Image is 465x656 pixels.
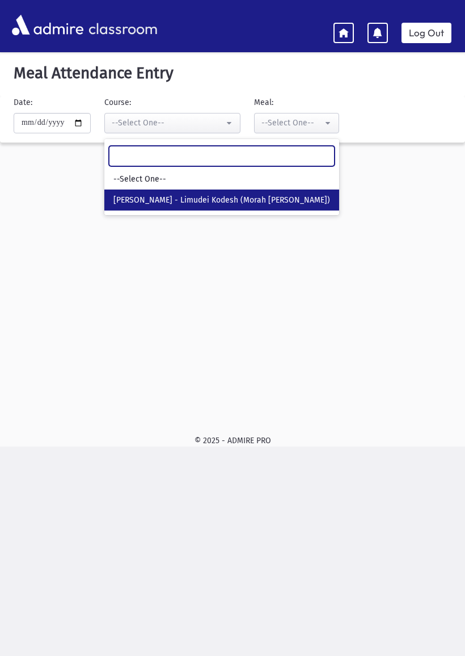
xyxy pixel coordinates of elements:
[104,96,131,108] label: Course:
[86,10,158,40] span: classroom
[401,23,451,43] a: Log Out
[104,113,240,133] button: --Select One--
[9,64,456,83] h5: Meal Attendance Entry
[261,117,323,129] div: --Select One--
[113,195,330,206] span: [PERSON_NAME] - Limudei Kodesh (Morah [PERSON_NAME])
[14,96,32,108] label: Date:
[109,146,335,166] input: Search
[9,12,86,38] img: AdmirePro
[254,113,339,133] button: --Select One--
[112,117,224,129] div: --Select One--
[113,174,166,185] span: --Select One--
[254,96,273,108] label: Meal:
[9,435,456,447] div: © 2025 - ADMIRE PRO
